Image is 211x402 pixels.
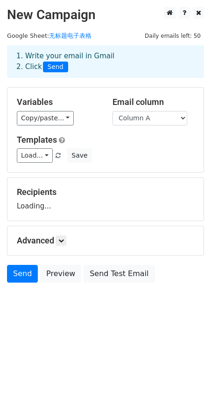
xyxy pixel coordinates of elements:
span: Daily emails left: 50 [141,31,204,41]
a: 无标题电子表格 [49,32,91,39]
h5: Email column [113,97,194,107]
a: Send Test Email [84,265,155,283]
small: Google Sheet: [7,32,91,39]
h2: New Campaign [7,7,204,23]
h5: Variables [17,97,98,107]
div: Loading... [17,187,194,211]
a: Send [7,265,38,283]
button: Save [67,148,91,163]
a: Copy/paste... [17,111,74,125]
span: Send [43,62,68,73]
div: 1. Write your email in Gmail 2. Click [9,51,202,72]
a: Preview [40,265,81,283]
h5: Recipients [17,187,194,197]
a: Templates [17,135,57,145]
a: Load... [17,148,53,163]
h5: Advanced [17,236,194,246]
a: Daily emails left: 50 [141,32,204,39]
